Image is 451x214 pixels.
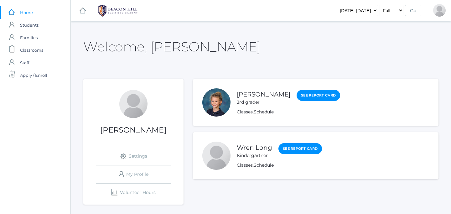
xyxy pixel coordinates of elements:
[297,90,340,101] a: See Report Card
[237,152,272,159] div: Kindergartner
[119,90,148,118] div: Stephen Long
[94,3,141,18] img: BHCALogos-05-308ed15e86a5a0abce9b8dd61676a3503ac9727e845dece92d48e8588c001991.png
[433,4,446,17] div: Stephen Long
[20,44,43,56] span: Classrooms
[20,31,38,44] span: Families
[202,142,231,170] div: Wren Long
[96,165,171,183] a: My Profile
[20,6,33,19] span: Home
[20,69,47,81] span: Apply / Enroll
[254,109,274,115] a: Schedule
[237,109,253,115] a: Classes
[237,162,322,169] div: ,
[83,126,184,134] h1: [PERSON_NAME]
[20,56,29,69] span: Staff
[202,88,231,117] div: Idella Long
[237,144,272,151] a: Wren Long
[83,39,261,54] h2: Welcome, [PERSON_NAME]
[278,143,322,154] a: See Report Card
[237,91,290,98] a: [PERSON_NAME]
[96,184,171,201] a: Volunteer Hours
[237,99,290,106] div: 3rd grader
[405,5,421,16] input: Go
[254,162,274,168] a: Schedule
[237,109,340,115] div: ,
[96,147,171,165] a: Settings
[237,162,253,168] a: Classes
[20,19,39,31] span: Students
